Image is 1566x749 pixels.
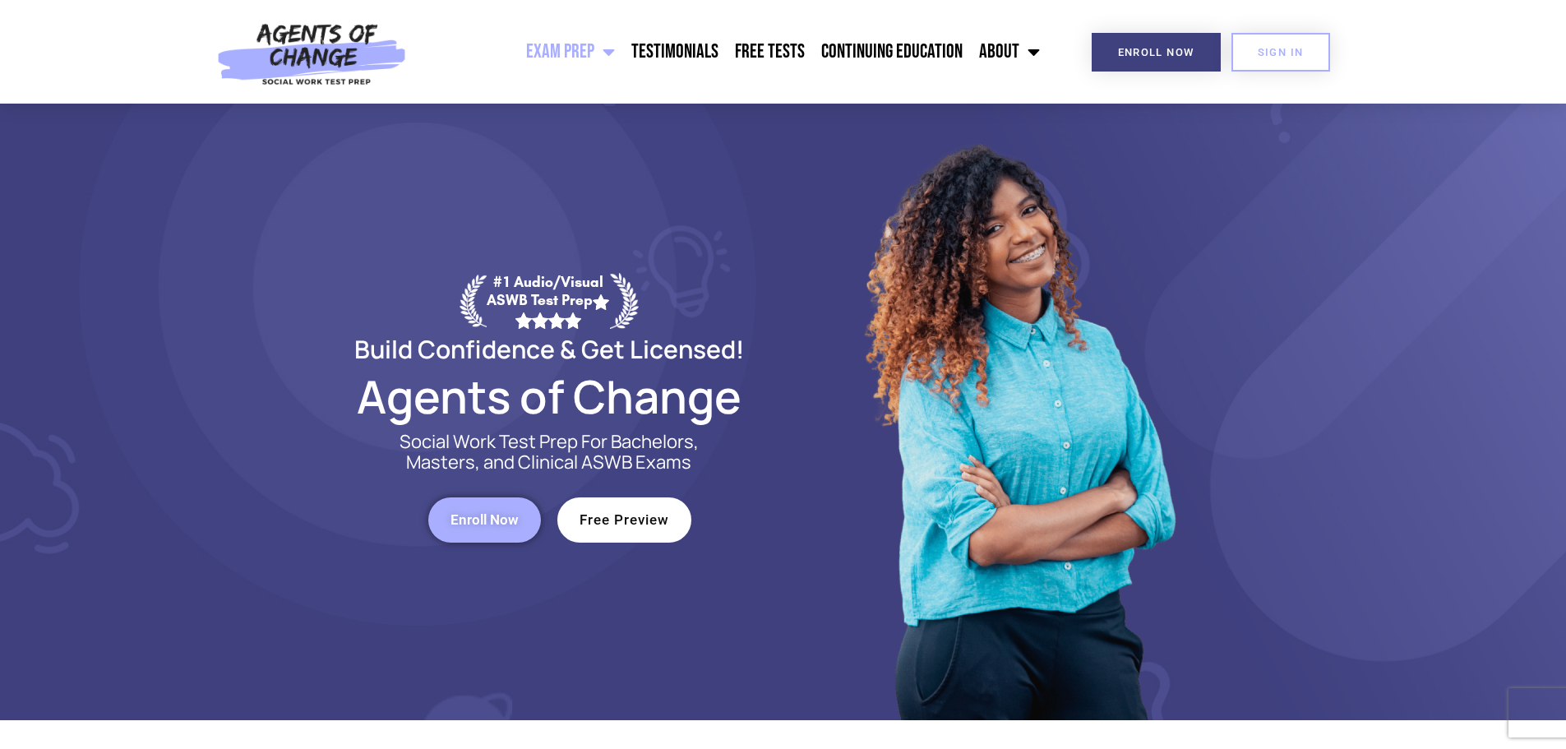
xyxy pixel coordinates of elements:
a: About [971,31,1048,72]
span: Free Preview [580,513,669,527]
a: Exam Prep [518,31,623,72]
a: Enroll Now [428,497,541,543]
span: SIGN IN [1258,47,1304,58]
h2: Build Confidence & Get Licensed! [315,337,783,361]
a: Enroll Now [1092,33,1221,72]
span: Enroll Now [450,513,519,527]
span: Enroll Now [1118,47,1194,58]
a: Continuing Education [813,31,971,72]
a: SIGN IN [1231,33,1330,72]
a: Free Tests [727,31,813,72]
a: Testimonials [623,31,727,72]
img: Website Image 1 (1) [853,104,1182,720]
div: #1 Audio/Visual ASWB Test Prep [487,273,610,328]
nav: Menu [415,31,1048,72]
a: Free Preview [557,497,691,543]
p: Social Work Test Prep For Bachelors, Masters, and Clinical ASWB Exams [381,432,718,473]
h2: Agents of Change [315,377,783,415]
